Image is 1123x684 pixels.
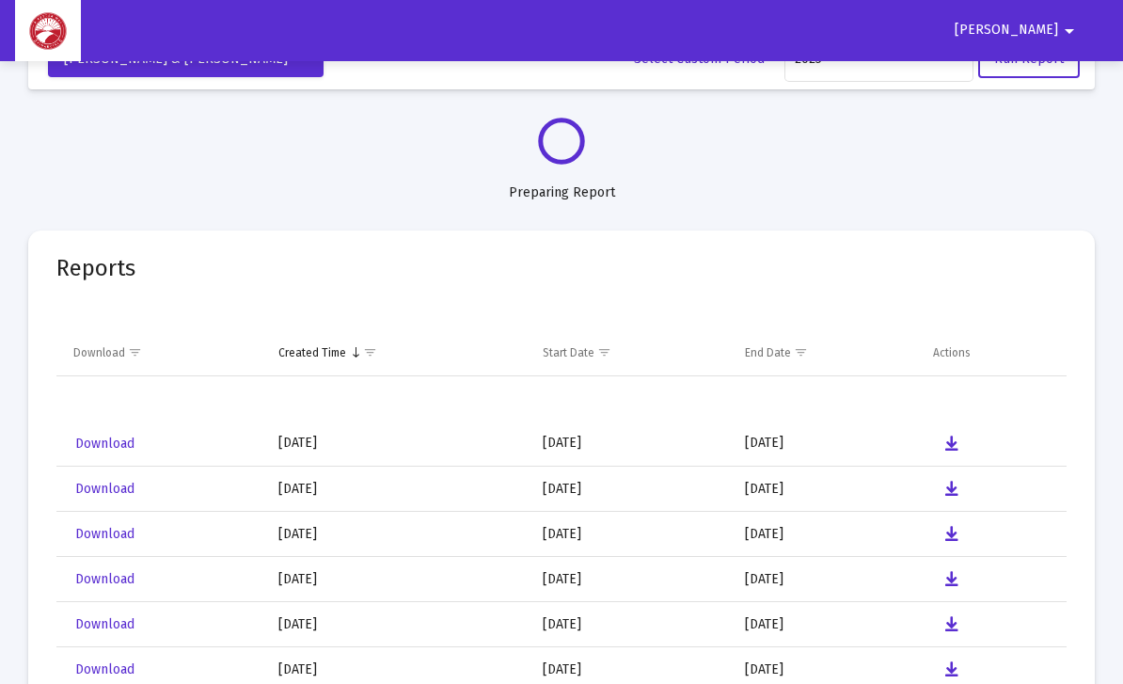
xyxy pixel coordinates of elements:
div: [DATE] [278,480,516,499]
div: [DATE] [278,570,516,589]
span: Download [75,436,134,452]
td: [DATE] [732,422,921,467]
div: Preparing Report [28,165,1095,202]
td: Column Created Time [265,330,530,375]
td: [DATE] [732,512,921,557]
div: Start Date [543,345,594,360]
td: Column Start Date [530,330,731,375]
span: Show filter options for column 'Download' [128,345,142,359]
td: Column Actions [920,330,1067,375]
div: Created Time [278,345,346,360]
td: [DATE] [732,557,921,602]
td: [DATE] [530,602,731,647]
div: End Date [745,345,791,360]
td: Column End Date [732,330,921,375]
div: [DATE] [278,660,516,679]
td: [DATE] [530,557,731,602]
span: Download [75,571,134,587]
div: Actions [933,345,971,360]
td: [DATE] [530,467,731,512]
span: [PERSON_NAME] [955,23,1058,39]
td: [DATE] [530,512,731,557]
td: [DATE] [530,422,731,467]
span: Download [75,526,134,542]
div: Download [73,345,125,360]
mat-card-title: Reports [56,259,135,278]
span: Download [75,481,134,497]
div: [DATE] [278,525,516,544]
span: Show filter options for column 'Created Time' [363,345,377,359]
mat-icon: arrow_drop_down [1058,12,1081,50]
div: [DATE] [278,434,516,453]
img: Dashboard [29,12,67,50]
td: Column Download [56,330,265,375]
td: [DATE] [732,602,921,647]
span: Show filter options for column 'Start Date' [597,345,611,359]
span: Download [75,616,134,632]
button: [PERSON_NAME] [932,11,1103,49]
td: [DATE] [732,467,921,512]
span: Download [75,661,134,677]
span: Show filter options for column 'End Date' [794,345,808,359]
div: [DATE] [278,615,516,634]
